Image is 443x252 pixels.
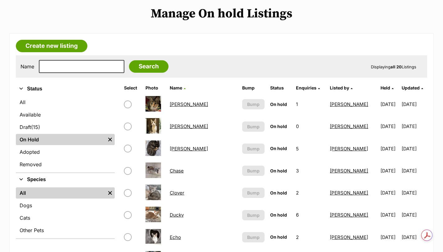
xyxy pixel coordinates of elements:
[330,234,368,240] a: [PERSON_NAME]
[247,167,260,174] span: Bump
[170,146,208,152] a: [PERSON_NAME]
[381,85,394,90] a: Held
[378,160,401,181] td: [DATE]
[170,123,208,129] a: [PERSON_NAME]
[16,85,115,93] button: Status
[330,168,368,174] a: [PERSON_NAME]
[247,123,260,130] span: Bump
[330,146,368,152] a: [PERSON_NAME]
[170,85,182,90] span: Name
[270,212,287,218] span: On hold
[378,204,401,226] td: [DATE]
[247,145,260,152] span: Bump
[330,85,349,90] span: Listed by
[242,210,265,220] button: Bump
[293,94,327,115] td: 1
[16,186,115,238] div: Species
[129,60,168,73] input: Search
[16,97,115,108] a: All
[16,187,105,199] a: All
[296,85,316,90] span: translation missing: en.admin.listings.index.attributes.enquiries
[242,232,265,242] button: Bump
[247,190,260,196] span: Bump
[170,85,186,90] a: Name
[122,83,142,93] th: Select
[402,138,427,159] td: [DATE]
[293,160,327,181] td: 3
[16,95,115,172] div: Status
[270,234,287,240] span: On hold
[402,94,427,115] td: [DATE]
[378,94,401,115] td: [DATE]
[16,109,115,120] a: Available
[402,85,423,90] a: Updated
[105,134,115,145] a: Remove filter
[16,146,115,158] a: Adopted
[247,212,260,218] span: Bump
[330,85,353,90] a: Listed by
[293,182,327,204] td: 2
[16,212,115,223] a: Cats
[268,83,293,93] th: Status
[293,138,327,159] td: 5
[105,187,115,199] a: Remove filter
[170,212,184,218] a: Ducky
[31,123,40,131] span: (15)
[16,40,87,52] a: Create new listing
[21,64,34,69] label: Name
[381,85,390,90] span: Held
[270,124,287,129] span: On hold
[270,168,287,173] span: On hold
[242,144,265,154] button: Bump
[170,190,184,196] a: Clover
[16,121,115,133] a: Draft
[378,182,401,204] td: [DATE]
[170,234,181,240] a: Echo
[16,225,115,236] a: Other Pets
[270,102,287,107] span: On hold
[402,182,427,204] td: [DATE]
[293,204,327,226] td: 6
[330,123,368,129] a: [PERSON_NAME]
[270,146,287,151] span: On hold
[170,168,184,174] a: Chase
[378,116,401,137] td: [DATE]
[402,160,427,181] td: [DATE]
[242,99,265,109] button: Bump
[330,190,368,196] a: [PERSON_NAME]
[330,101,368,107] a: [PERSON_NAME]
[330,212,368,218] a: [PERSON_NAME]
[16,134,105,145] a: On Hold
[378,138,401,159] td: [DATE]
[402,116,427,137] td: [DATE]
[16,159,115,170] a: Removed
[143,83,167,93] th: Photo
[402,227,427,248] td: [DATE]
[16,176,115,184] button: Species
[296,85,320,90] a: Enquiries
[242,166,265,176] button: Bump
[402,85,420,90] span: Updated
[247,234,260,241] span: Bump
[293,227,327,248] td: 2
[242,121,265,132] button: Bump
[378,227,401,248] td: [DATE]
[293,116,327,137] td: 0
[390,64,402,69] strong: all 20
[16,200,115,211] a: Dogs
[242,188,265,198] button: Bump
[402,204,427,226] td: [DATE]
[270,190,287,195] span: On hold
[371,64,416,69] span: Displaying Listings
[240,83,267,93] th: Bump
[247,101,260,108] span: Bump
[170,101,208,107] a: [PERSON_NAME]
